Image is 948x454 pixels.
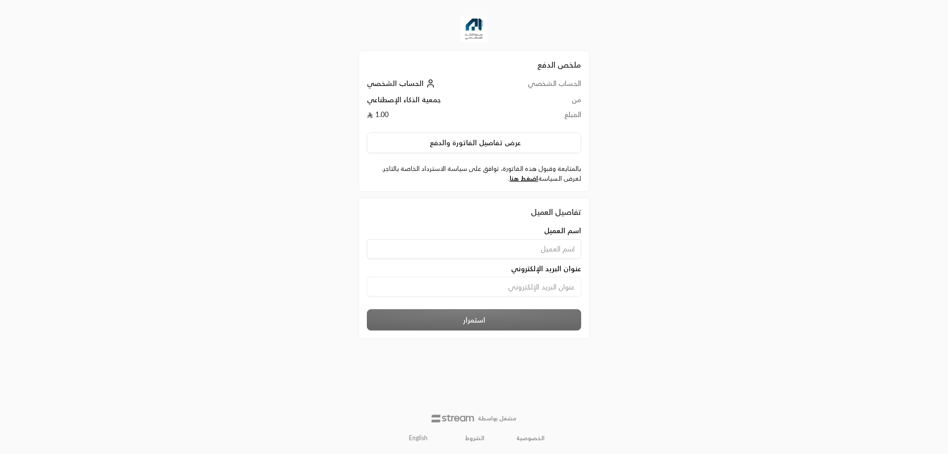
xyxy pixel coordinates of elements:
span: عنوان البريد الإلكتروني [511,264,581,274]
td: الحساب الشخصي [491,79,581,95]
td: 1.00 [367,110,491,124]
a: الحساب الشخصي [367,79,437,87]
button: عرض تفاصيل الفاتورة والدفع [367,132,581,153]
label: بالمتابعة وقبول هذه الفاتورة، توافق على سياسة الاسترداد الخاصة بالتاجر. لعرض السياسة . [367,164,581,183]
img: Company Logo [461,16,487,42]
td: المبلغ [491,110,581,124]
input: اسم العميل [367,239,581,259]
a: الخصوصية [516,434,545,442]
div: تفاصيل العميل [367,206,581,218]
span: اسم العميل [544,226,581,236]
span: الحساب الشخصي [367,79,424,87]
a: اضغط هنا [510,174,538,182]
a: English [403,430,433,446]
td: جمعية الذكاء الإصطناعي [367,95,491,110]
h2: ملخص الدفع [367,59,581,71]
input: عنوان البريد الإلكتروني [367,277,581,296]
p: مشغل بواسطة [478,414,516,422]
td: من [491,95,581,110]
a: الشروط [465,434,484,442]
